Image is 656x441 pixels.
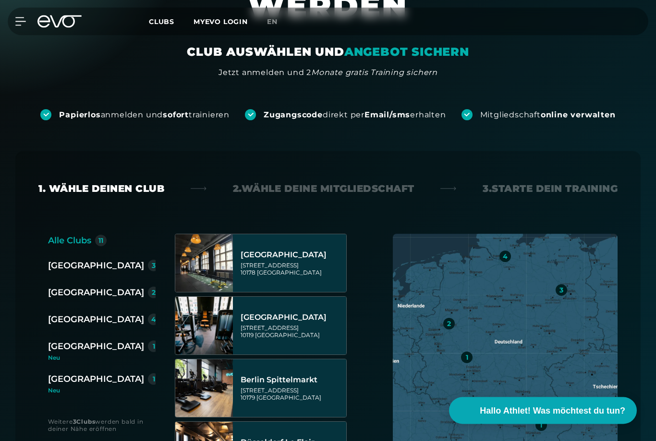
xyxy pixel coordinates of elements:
div: 11 [98,238,103,244]
strong: Clubs [76,418,95,426]
div: [GEOGRAPHIC_DATA] [48,373,144,386]
em: Monate gratis Training sichern [311,68,437,77]
a: MYEVO LOGIN [194,17,248,26]
div: [STREET_ADDRESS] 10178 [GEOGRAPHIC_DATA] [241,262,344,277]
div: 3 [152,263,156,269]
div: 1 [153,343,155,350]
div: anmelden und trainieren [59,110,230,121]
div: 1 [153,376,155,383]
div: Berlin Spittelmarkt [241,376,344,385]
strong: 3 [73,418,77,426]
button: Hallo Athlet! Was möchtest du tun? [449,397,637,424]
strong: online verwalten [541,111,616,120]
div: 2. Wähle deine Mitgliedschaft [233,182,414,196]
strong: Zugangscode [264,111,323,120]
div: [GEOGRAPHIC_DATA] [48,286,144,300]
div: Neu [48,355,167,361]
em: ANGEBOT SICHERN [344,45,469,59]
div: 2 [447,321,451,328]
div: direkt per erhalten [264,110,446,121]
div: Neu [48,388,159,394]
div: 2 [152,290,156,296]
div: 1. Wähle deinen Club [38,182,164,196]
div: [GEOGRAPHIC_DATA] [241,251,344,260]
div: Mitgliedschaft [480,110,616,121]
div: 3 [559,287,563,294]
a: Clubs [149,17,194,26]
div: Alle Clubs [48,234,91,248]
div: [GEOGRAPHIC_DATA] [241,313,344,323]
div: 1 [466,354,468,361]
div: Jetzt anmelden und 2 [219,67,437,79]
img: Berlin Alexanderplatz [175,235,233,292]
div: [GEOGRAPHIC_DATA] [48,340,144,353]
div: 3. Starte dein Training [483,182,618,196]
div: CLUB AUSWÄHLEN UND [187,45,469,60]
div: [GEOGRAPHIC_DATA] [48,259,144,273]
strong: sofort [163,111,189,120]
div: [GEOGRAPHIC_DATA] [48,313,144,327]
div: 1 [540,422,542,429]
img: Berlin Spittelmarkt [175,360,233,417]
div: [STREET_ADDRESS] 10119 [GEOGRAPHIC_DATA] [241,325,344,339]
strong: Email/sms [364,111,410,120]
div: 4 [503,253,508,260]
div: Weitere werden bald in deiner Nähe eröffnen [48,418,156,433]
span: Clubs [149,17,174,26]
div: [STREET_ADDRESS] 10179 [GEOGRAPHIC_DATA] [241,387,344,402]
a: en [267,16,289,27]
strong: Papierlos [59,111,100,120]
span: Hallo Athlet! Was möchtest du tun? [480,404,625,417]
div: 4 [151,316,156,323]
span: en [267,17,278,26]
img: Berlin Rosenthaler Platz [175,297,233,355]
